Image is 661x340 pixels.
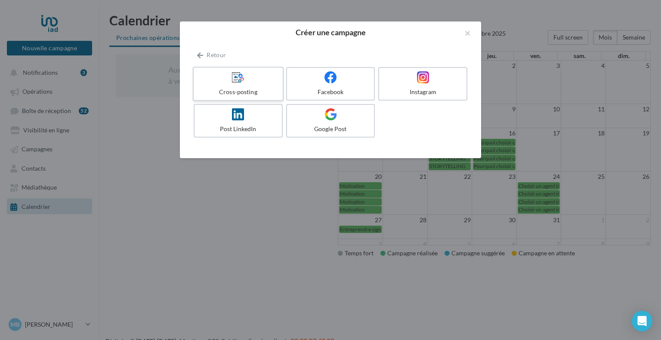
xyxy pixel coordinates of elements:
[383,88,463,96] div: Instagram
[194,28,467,36] h2: Créer une campagne
[290,88,371,96] div: Facebook
[632,311,652,331] div: Open Intercom Messenger
[290,125,371,133] div: Google Post
[197,88,279,96] div: Cross-posting
[194,50,229,60] button: Retour
[198,125,278,133] div: Post LinkedIn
